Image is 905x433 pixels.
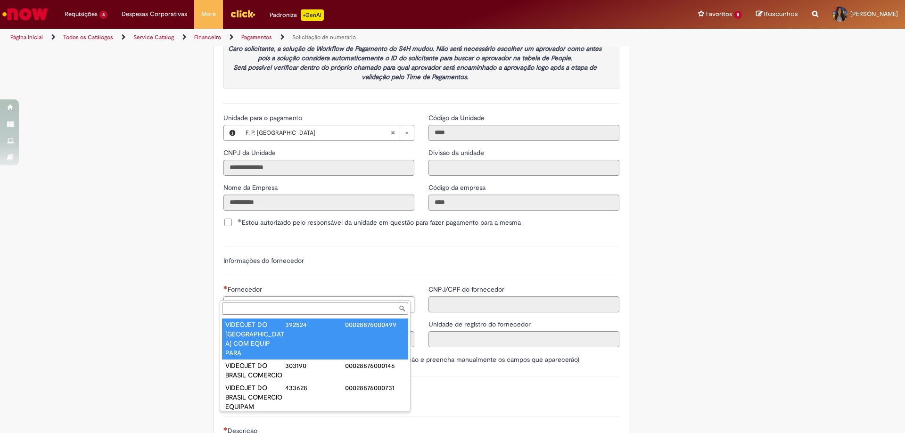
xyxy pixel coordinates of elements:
[345,383,405,392] div: 00028876000731
[285,361,345,370] div: 303190
[220,317,410,411] ul: Fornecedor
[225,383,285,411] div: VIDEOJET DO BRASIL COMERCIO EQUIPAM
[285,320,345,329] div: 392524
[225,320,285,358] div: VIDEOJET DO [GEOGRAPHIC_DATA] COM EQUIP PARA
[345,320,405,329] div: 00028876000499
[285,383,345,392] div: 433628
[345,361,405,370] div: 00028876000146
[225,361,285,380] div: VIDEOJET DO BRASIL COMERCIO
